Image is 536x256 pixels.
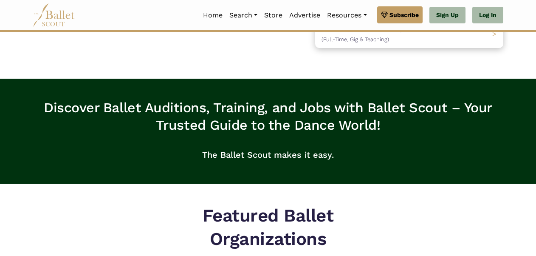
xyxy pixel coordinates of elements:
h5: Featured Ballet Organizations [154,204,382,250]
a: Search716Dance Industry Jobs(Full-Time, Gig & Teaching) > [315,20,503,48]
img: gem.svg [381,10,388,20]
span: Subscribe [389,10,419,20]
b: 716 [344,24,355,32]
h3: Discover Ballet Auditions, Training, and Jobs with Ballet Scout – Your Trusted Guide to the Dance... [33,99,503,134]
a: Advertise [286,6,324,24]
p: The Ballet Scout makes it easy. [33,141,503,168]
a: Subscribe [377,6,423,23]
span: > [492,30,497,38]
p: Search Dance Industry Jobs [322,23,421,45]
a: Sign Up [429,7,465,24]
span: (Full-Time, Gig & Teaching) [322,36,389,43]
a: Home [200,6,226,24]
a: Store [261,6,286,24]
a: Search [226,6,261,24]
a: Resources [324,6,370,24]
a: Log In [472,7,503,24]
